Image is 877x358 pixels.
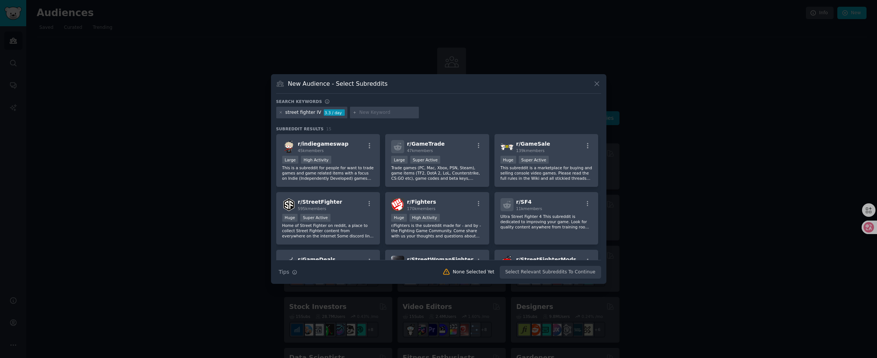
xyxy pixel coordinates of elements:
[298,148,324,153] span: 45k members
[298,257,336,263] span: r/ GameDeals
[500,214,593,230] p: Ultra Street Fighter 4 This subreddit is dedicated to improving your game. Look for quality conte...
[409,214,440,222] div: High Activity
[407,257,473,263] span: r/ StreetWomanFighter
[516,141,550,147] span: r/ GameSale
[500,156,516,164] div: Huge
[500,165,593,181] p: This subreddit is a marketplace for buying and selling console video games. Please read the full ...
[407,206,435,211] span: 170k members
[279,268,289,276] span: Tips
[519,156,549,164] div: Super Active
[282,214,298,222] div: Huge
[276,266,300,279] button: Tips
[391,256,404,269] img: StreetWomanFighter
[516,148,545,153] span: 139k members
[359,109,416,116] input: New Keyword
[391,165,483,181] p: Trade games (PC, Mac, Xbox, PSN, Steam), game items (TF2, DotA 2, LoL, Counterstrike, CS:GO etc),...
[410,156,441,164] div: Super Active
[298,141,348,147] span: r/ indiegameswap
[453,269,494,276] div: None Selected Yet
[326,127,332,131] span: 15
[282,223,374,239] p: Home of Street Fighter on reddit, a place to collect Street Fighter content from everywhere on th...
[282,256,295,269] img: GameDeals
[276,99,322,104] h3: Search keywords
[516,257,576,263] span: r/ StreetFighterMods
[516,206,542,211] span: 11k members
[500,256,514,269] img: StreetFighterMods
[282,156,299,164] div: Large
[298,199,342,205] span: r/ StreetFighter
[391,223,483,239] p: r/Fighters is the subreddit made for - and by - the Fighting Game Community. Come share with us y...
[282,140,295,153] img: indiegameswap
[282,198,295,211] img: StreetFighter
[324,109,345,116] div: 3.3 / day
[407,199,436,205] span: r/ Fighters
[285,109,321,116] div: street fighter IV
[288,80,387,88] h3: New Audience - Select Subreddits
[276,126,324,131] span: Subreddit Results
[407,141,445,147] span: r/ GameTrade
[298,206,326,211] span: 595k members
[516,199,532,205] span: r/ SF4
[301,156,331,164] div: High Activity
[391,156,408,164] div: Large
[391,214,407,222] div: Huge
[391,198,404,211] img: Fighters
[300,214,331,222] div: Super Active
[407,148,433,153] span: 47k members
[282,165,374,181] p: This is a subreddit for people for want to trade games and game related items with a focus on Ind...
[500,140,514,153] img: GameSale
